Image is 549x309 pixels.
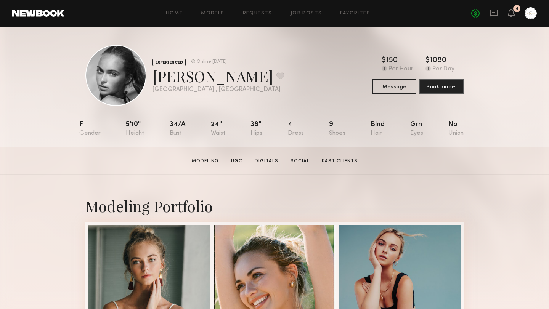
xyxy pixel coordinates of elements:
[291,11,322,16] a: Job Posts
[319,158,361,165] a: Past Clients
[382,57,386,64] div: $
[243,11,272,16] a: Requests
[197,59,227,64] div: Online [DATE]
[388,66,413,73] div: Per Hour
[288,121,304,137] div: 4
[170,121,186,137] div: 34/a
[85,196,464,216] div: Modeling Portfolio
[410,121,423,137] div: Grn
[371,121,385,137] div: Blnd
[152,86,284,93] div: [GEOGRAPHIC_DATA] , [GEOGRAPHIC_DATA]
[419,79,464,94] button: Book model
[515,7,518,11] div: 4
[152,59,186,66] div: EXPERIENCED
[430,57,446,64] div: 1080
[201,11,224,16] a: Models
[287,158,313,165] a: Social
[152,66,284,86] div: [PERSON_NAME]
[211,121,225,137] div: 24"
[386,57,398,64] div: 150
[340,11,370,16] a: Favorites
[189,158,222,165] a: Modeling
[448,121,464,137] div: No
[126,121,144,137] div: 5'10"
[425,57,430,64] div: $
[372,79,416,94] button: Message
[250,121,262,137] div: 38"
[329,121,345,137] div: 9
[252,158,281,165] a: Digitals
[166,11,183,16] a: Home
[79,121,101,137] div: F
[432,66,454,73] div: Per Day
[228,158,246,165] a: UGC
